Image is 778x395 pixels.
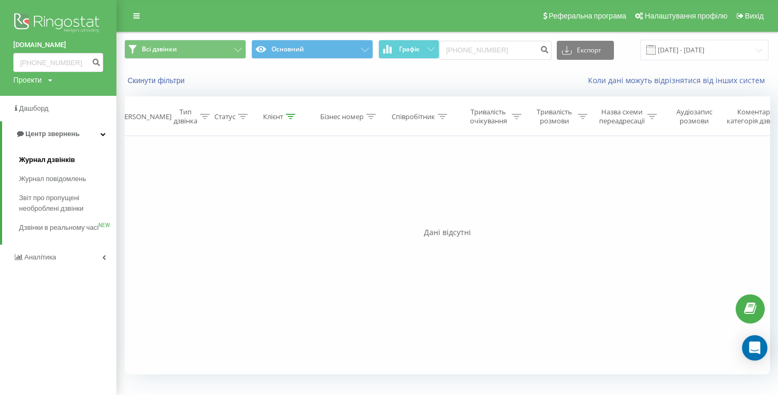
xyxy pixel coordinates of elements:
div: Бізнес номер [320,112,364,121]
a: Центр звернень [2,121,116,147]
button: Основний [251,40,373,59]
span: Журнал повідомлень [19,174,86,184]
span: Журнал дзвінків [19,155,75,165]
div: Проекти [13,75,42,85]
button: Всі дзвінки [124,40,246,59]
span: Аналiтика [24,253,56,261]
div: Назва схеми переадресації [599,107,645,125]
div: Статус [214,112,236,121]
span: Реферальна програма [549,12,627,20]
span: Дзвінки в реальному часі [19,222,98,233]
input: Пошук за номером [13,53,103,72]
a: Журнал повідомлень [19,169,116,188]
a: Коли дані можуть відрізнятися вiд інших систем [588,75,770,85]
span: Вихід [745,12,764,20]
div: Дані відсутні [124,227,770,238]
div: Тривалість розмови [533,107,575,125]
div: Open Intercom Messenger [742,335,767,361]
button: Графік [378,40,439,59]
span: Звіт про пропущені необроблені дзвінки [19,193,111,214]
div: Клієнт [263,112,283,121]
span: Налаштування профілю [645,12,727,20]
div: Тривалість очікування [467,107,509,125]
a: Журнал дзвінків [19,150,116,169]
span: Центр звернень [25,130,79,138]
a: [DOMAIN_NAME] [13,40,103,50]
img: Ringostat logo [13,11,103,37]
div: Тип дзвінка [174,107,197,125]
span: Дашборд [19,104,49,112]
button: Скинути фільтри [124,76,190,85]
span: Всі дзвінки [142,45,177,53]
button: Експорт [557,41,614,60]
div: [PERSON_NAME] [118,112,171,121]
div: Аудіозапис розмови [668,107,720,125]
a: Звіт про пропущені необроблені дзвінки [19,188,116,218]
input: Пошук за номером [439,41,551,60]
span: Графік [399,46,420,53]
div: Співробітник [392,112,435,121]
a: Дзвінки в реальному часіNEW [19,218,116,237]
